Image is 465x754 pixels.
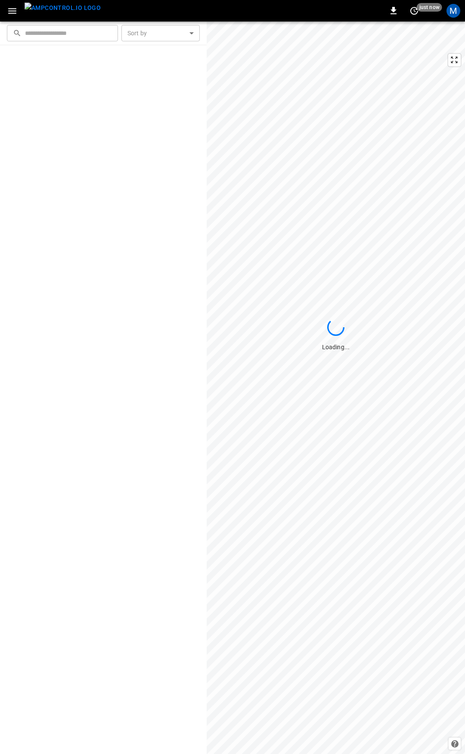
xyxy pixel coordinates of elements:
div: profile-icon [446,4,460,18]
span: Loading... [322,344,350,351]
canvas: Map [207,22,465,754]
img: ampcontrol.io logo [25,3,101,13]
span: just now [417,3,442,12]
button: set refresh interval [407,4,421,18]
